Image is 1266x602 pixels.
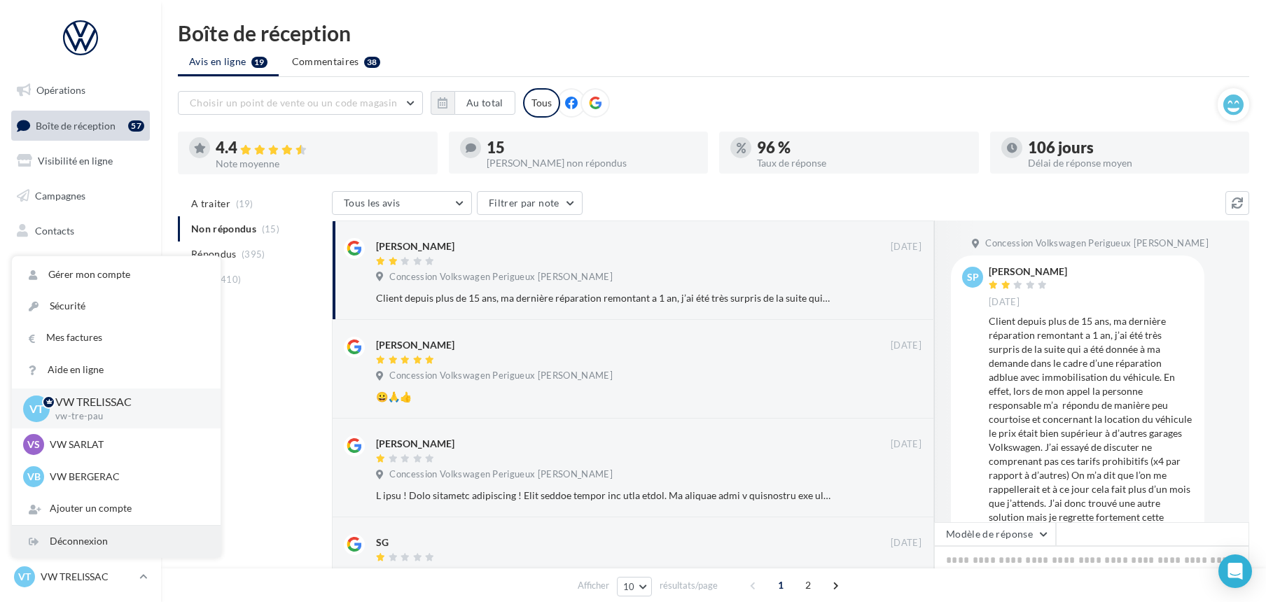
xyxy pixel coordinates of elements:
div: SG [376,535,389,549]
span: Opérations [36,84,85,96]
div: 57 [128,120,144,132]
a: Calendrier [8,286,153,315]
button: Choisir un point de vente ou un code magasin [178,91,423,115]
a: Opérations [8,76,153,105]
span: Campagnes [35,190,85,202]
span: VS [27,437,40,451]
a: Aide en ligne [12,354,221,386]
div: Déconnexion [12,526,221,557]
div: Boîte de réception [178,22,1249,43]
div: 😀🙏👍 [376,390,830,404]
button: Filtrer par note [477,191,583,215]
a: Mes factures [12,322,221,353]
span: A traiter [191,197,230,211]
a: Sécurité [12,290,221,322]
div: Open Intercom Messenger [1218,554,1252,588]
p: vw-tre-pau [55,410,198,423]
a: Médiathèque [8,251,153,280]
span: Concession Volkswagen Perigueux [PERSON_NAME] [389,271,613,283]
span: VB [27,470,41,484]
span: Concession Volkswagen Perigueux [PERSON_NAME] [389,370,613,382]
span: VT [18,570,31,584]
div: [PERSON_NAME] [376,239,454,253]
a: ASSETS PERSONNALISABLES [8,321,153,362]
a: Visibilité en ligne [8,146,153,176]
div: Taux de réponse [757,158,968,168]
button: Au total [431,91,515,115]
span: [DATE] [989,296,1020,309]
span: [DATE] [891,438,921,451]
div: [PERSON_NAME] [376,437,454,451]
span: [DATE] [891,537,921,549]
div: 4.4 [216,140,426,156]
p: VW SARLAT [50,437,204,451]
div: Délai de réponse moyen [1028,158,1239,168]
div: Client depuis plus de 15 ans, ma dernière réparation remontant a 1 an, j’ai été très surpris de l... [376,291,830,305]
span: 1 [770,574,792,596]
span: Commentaires [292,55,359,69]
div: Client depuis plus de 15 ans, ma dernière réparation remontant a 1 an, j’ai été très surpris de l... [989,314,1193,580]
span: 2 [797,574,819,596]
div: 15 [487,140,697,155]
span: (19) [236,198,253,209]
span: Concession Volkswagen Perigueux [PERSON_NAME] [389,567,613,580]
span: Contacts [35,224,74,236]
button: 10 [617,577,653,596]
div: Tous [523,88,560,118]
div: Note moyenne [216,159,426,169]
a: Gérer mon compte [12,259,221,290]
span: Concession Volkswagen Perigueux [PERSON_NAME] [389,468,613,481]
div: [PERSON_NAME] non répondus [487,158,697,168]
p: VW TRELISSAC [41,570,134,584]
span: Répondus [191,247,237,261]
span: sp [967,270,979,284]
span: [DATE] [891,339,921,352]
div: 96 % [757,140,968,155]
a: VT VW TRELISSAC [11,563,150,590]
span: Concession Volkswagen Perigueux [PERSON_NAME] [985,237,1209,250]
span: Boîte de réception [36,119,116,131]
a: Contacts [8,216,153,246]
div: 38 [364,57,380,68]
p: VW BERGERAC [50,470,204,484]
div: Ajouter un compte [12,493,221,524]
span: (410) [218,274,242,285]
span: 10 [623,581,635,592]
a: Campagnes [8,181,153,211]
span: Afficher [578,579,609,592]
a: Boîte de réception57 [8,111,153,141]
button: Modèle de réponse [934,522,1056,546]
span: (395) [242,248,265,260]
span: Choisir un point de vente ou un code magasin [190,97,397,108]
div: [PERSON_NAME] [376,338,454,352]
div: 106 jours [1028,140,1239,155]
span: VT [29,400,44,416]
button: Au total [454,91,515,115]
p: VW TRELISSAC [55,394,198,410]
span: résultats/page [660,579,718,592]
span: Tous les avis [344,197,401,209]
span: Visibilité en ligne [38,155,113,167]
button: Tous les avis [332,191,472,215]
div: L ipsu ! Dolo sitametc adipiscing ! Elit seddoe tempor inc utla etdol. Ma aliquae admi v quisnost... [376,489,830,503]
div: [PERSON_NAME] [989,267,1067,276]
span: [DATE] [891,241,921,253]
